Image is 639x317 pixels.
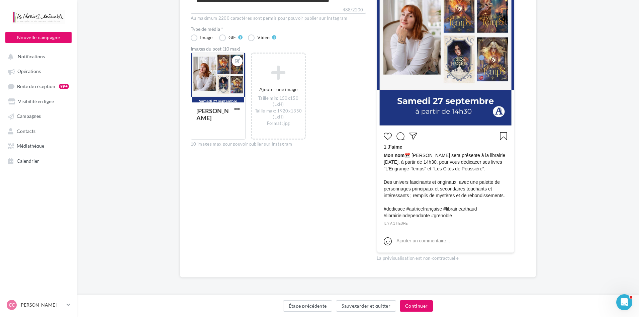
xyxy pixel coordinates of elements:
div: 10 images max pour pouvoir publier sur Instagram [191,141,366,147]
iframe: Intercom live chat [616,294,632,310]
span: Mon nom [384,153,404,158]
div: Vidéo [257,35,270,40]
span: CC [9,302,15,308]
span: Médiathèque [17,143,44,149]
a: Calendrier [4,155,73,167]
a: Campagnes [4,110,73,122]
div: GIF [229,35,236,40]
svg: Emoji [384,237,392,245]
span: Calendrier [17,158,39,164]
span: Contacts [17,128,35,134]
svg: J’aime [384,132,392,140]
p: [PERSON_NAME] [19,302,64,308]
a: Médiathèque [4,140,73,152]
div: La prévisualisation est non-contractuelle [377,253,515,261]
label: Type de média * [191,27,366,31]
button: Notifications [4,50,70,62]
svg: Commenter [396,132,404,140]
span: Campagnes [17,113,41,119]
a: CC [PERSON_NAME] [5,299,72,311]
div: [PERSON_NAME] [196,107,229,122]
span: Opérations [17,69,41,74]
svg: Enregistrer [499,132,508,140]
div: 99+ [59,84,69,89]
a: Contacts [4,125,73,137]
div: Au maximum 2200 caractères sont permis pour pouvoir publier sur Instagram [191,15,366,21]
div: Images du post (10 max) [191,47,366,51]
div: 1 J’aime [384,144,508,152]
button: Étape précédente [283,300,333,312]
div: Ajouter un commentaire... [396,237,450,244]
button: Continuer [400,300,433,312]
a: Opérations [4,65,73,77]
div: Image [200,35,212,40]
span: Notifications [18,54,45,59]
label: 488/2200 [191,6,366,14]
a: Visibilité en ligne [4,95,73,107]
button: Nouvelle campagne [5,32,72,43]
div: il y a 1 heure [384,221,508,227]
button: Sauvegarder et quitter [336,300,396,312]
span: 📅 [PERSON_NAME] sera présente à la librairie [DATE], à partir de 14h30, pour vous dédicacer ses l... [384,152,508,219]
span: Visibilité en ligne [18,98,54,104]
svg: Partager la publication [409,132,417,140]
span: Boîte de réception [17,83,55,89]
a: Boîte de réception99+ [4,80,73,92]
